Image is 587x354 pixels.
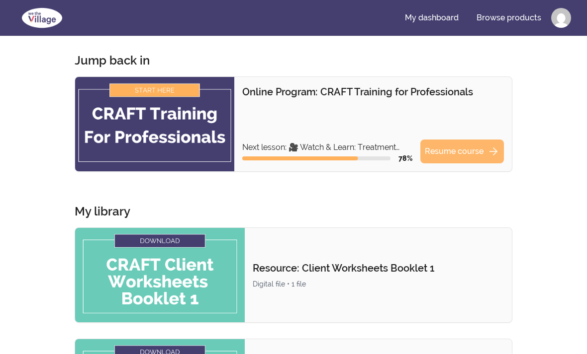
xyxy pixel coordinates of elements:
img: Profile image for Deidre Pilcher [551,8,571,28]
div: Digital file • 1 file [253,280,504,289]
p: Next lesson: 🎥 Watch & Learn: Treatment Entry Overview [242,142,412,154]
img: We The Village logo [16,6,68,30]
span: 78 % [398,155,412,163]
div: Course progress [242,157,391,161]
img: Product image for Online Program: CRAFT Training for Professionals [75,77,234,172]
a: My dashboard [397,6,467,30]
a: Product image for Resource: Client Worksheets Booklet 1Resource: Client Worksheets Booklet 1Digit... [75,228,512,323]
a: Browse products [469,6,549,30]
h3: Jump back in [75,53,150,69]
nav: Main [397,6,571,30]
p: Resource: Client Worksheets Booklet 1 [253,262,504,276]
img: Product image for Resource: Client Worksheets Booklet 1 [75,228,245,323]
p: Online Program: CRAFT Training for Professionals [242,85,504,99]
a: Resume coursearrow_forward [420,140,504,164]
span: arrow_forward [488,146,499,158]
h3: My library [75,204,130,220]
